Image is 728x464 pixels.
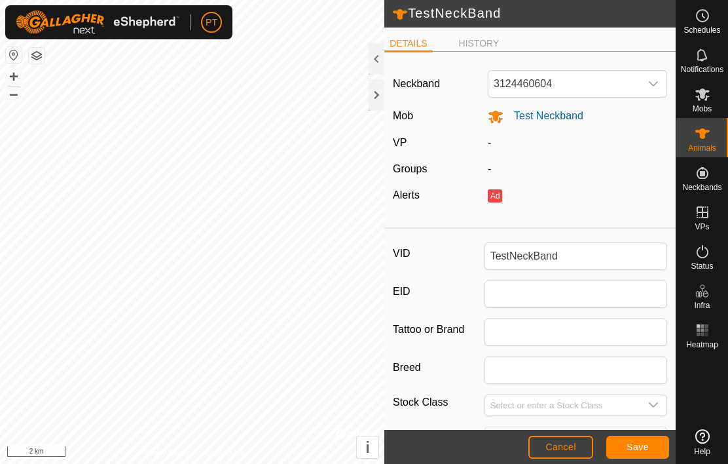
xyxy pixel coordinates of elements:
button: Save [606,436,669,459]
span: PT [206,16,217,29]
span: Schedules [683,26,720,34]
div: dropdown trigger [640,71,666,97]
button: Ad [488,189,502,203]
label: VP [393,137,407,148]
div: dropdown trigger [640,395,666,416]
label: Birth Day [393,427,484,449]
span: Cancel [545,442,576,452]
span: Mobs [693,105,712,113]
h2: TestNeckBand [392,5,676,22]
label: Mob [393,110,413,121]
span: Test Neckband [503,110,583,121]
span: Save [627,442,649,452]
a: Help [676,424,728,461]
label: Groups [393,163,427,174]
app-display-virtual-paddock-transition: - [488,137,491,148]
li: HISTORY [454,37,505,50]
button: Reset Map [6,47,22,63]
label: Alerts [393,189,420,201]
button: i [357,436,378,458]
span: Animals [688,144,716,152]
a: Contact Us [205,447,244,459]
span: VPs [695,223,709,231]
span: Neckbands [682,184,721,191]
div: - [482,161,672,177]
span: Infra [694,301,710,309]
label: Stock Class [393,395,484,411]
button: Map Layers [29,48,45,64]
span: i [365,438,370,456]
button: Cancel [528,436,593,459]
span: Help [694,448,710,455]
span: Heatmap [686,341,718,349]
li: DETAILS [384,37,432,52]
img: Gallagher Logo [16,10,179,34]
button: – [6,86,22,102]
label: Tattoo or Brand [393,319,484,341]
span: Notifications [681,66,723,73]
button: + [6,69,22,85]
a: Privacy Policy [141,447,190,459]
label: Neckband [393,76,440,92]
label: Breed [393,357,484,379]
span: Status [691,262,713,270]
label: VID [393,242,484,265]
label: EID [393,280,484,303]
input: Select or enter a Stock Class [485,395,640,416]
span: 3124460604 [488,71,640,97]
